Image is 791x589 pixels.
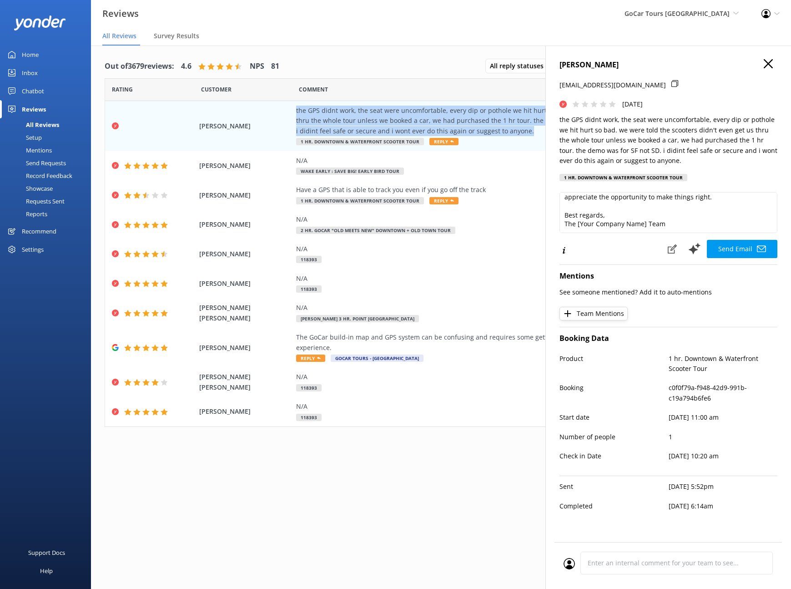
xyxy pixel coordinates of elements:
[559,192,777,233] textarea: Hi [PERSON_NAME], Thank you for sharing your feedback. We're very sorry to hear about your experi...
[559,307,628,320] button: Team Mentions
[764,59,773,69] button: Close
[296,274,710,284] div: N/A
[669,412,778,422] p: [DATE] 11:00 am
[669,451,778,461] p: [DATE] 10:20 am
[559,383,669,403] p: Booking
[199,190,291,200] span: [PERSON_NAME]
[296,197,424,204] span: 1 hr. Downtown & Waterfront Scooter Tour
[296,156,710,166] div: N/A
[559,333,777,345] h4: Booking Data
[429,197,458,204] span: Reply
[669,501,778,511] p: [DATE] 6:14am
[559,287,777,297] p: See someone mentioned? Add it to auto-mentions
[22,240,44,259] div: Settings
[199,219,291,229] span: [PERSON_NAME]
[199,279,291,289] span: [PERSON_NAME]
[296,138,424,145] span: 1 hr. Downtown & Waterfront Scooter Tour
[40,562,53,580] div: Help
[22,222,56,240] div: Recommend
[559,451,669,461] p: Check in Date
[5,131,42,144] div: Setup
[201,85,232,94] span: Date
[296,384,322,391] span: 118393
[429,138,458,145] span: Reply
[296,303,710,313] div: N/A
[5,208,91,220] a: Reports
[199,121,291,131] span: [PERSON_NAME]
[296,214,710,224] div: N/A
[296,372,710,382] div: N/A
[669,383,778,403] p: c0f0f79a-f948-42d9-991b-c19a794b6fe6
[5,169,72,182] div: Record Feedback
[296,106,710,136] div: the GPS didnt work, the seat were uncomfortable, every dip or pothole we hit hurt so bad. we were...
[22,100,46,118] div: Reviews
[5,182,91,195] a: Showcase
[622,99,643,109] p: [DATE]
[5,118,91,131] a: All Reviews
[299,85,328,94] span: Question
[564,558,575,569] img: user_profile.svg
[296,285,322,293] span: 118393
[5,144,91,157] a: Mentions
[559,270,777,282] h4: Mentions
[490,61,549,71] span: All reply statuses
[296,332,710,353] div: The GoCar build-in map and GPS system can be confusing and requires some getting used to. Other t...
[105,61,174,72] h4: Out of 3679 reviews:
[707,240,777,258] button: Send Email
[296,168,404,175] span: Wake Early : Save Big! Early Bird Tour
[199,343,291,353] span: [PERSON_NAME]
[250,61,264,72] h4: NPS
[669,354,778,374] p: 1 hr. Downtown & Waterfront Scooter Tour
[296,185,710,195] div: Have a GPS that is able to track you even if you go off the track
[625,9,730,18] span: GoCar Tours [GEOGRAPHIC_DATA]
[5,195,65,208] div: Requests Sent
[22,46,39,64] div: Home
[5,208,47,220] div: Reports
[559,174,687,181] div: 1 hr. Downtown & Waterfront Scooter Tour
[5,169,91,182] a: Record Feedback
[669,432,778,442] p: 1
[559,432,669,442] p: Number of people
[559,501,669,511] p: Completed
[5,118,59,131] div: All Reviews
[296,401,710,411] div: N/A
[102,6,139,21] h3: Reviews
[5,157,66,169] div: Send Requests
[296,244,710,254] div: N/A
[296,355,325,362] span: Reply
[199,249,291,259] span: [PERSON_NAME]
[559,115,777,166] p: the GPS didnt work, the seat were uncomfortable, every dip or pothole we hit hurt so bad. we were...
[271,61,279,72] h4: 81
[154,31,199,41] span: Survey Results
[14,15,66,30] img: yonder-white-logo.png
[559,80,666,90] p: [EMAIL_ADDRESS][DOMAIN_NAME]
[296,414,322,421] span: 118393
[5,131,91,144] a: Setup
[112,85,133,94] span: Date
[296,315,419,322] span: [PERSON_NAME] 3 hr. Point [GEOGRAPHIC_DATA]
[22,64,38,82] div: Inbox
[181,61,191,72] h4: 4.6
[296,256,322,263] span: 118393
[5,144,52,157] div: Mentions
[559,482,669,492] p: Sent
[296,227,455,234] span: 2 hr. GoCar "Old Meets New" Downtown + Old Town Tour
[331,355,423,362] span: GoCar Tours - [GEOGRAPHIC_DATA]
[199,406,291,416] span: [PERSON_NAME]
[5,157,91,169] a: Send Requests
[669,482,778,492] p: [DATE] 5:52pm
[199,372,291,392] span: [PERSON_NAME] [PERSON_NAME]
[22,82,44,100] div: Chatbot
[559,59,777,71] h4: [PERSON_NAME]
[199,303,291,323] span: [PERSON_NAME] [PERSON_NAME]
[559,412,669,422] p: Start date
[5,195,91,208] a: Requests Sent
[199,161,291,171] span: [PERSON_NAME]
[559,354,669,374] p: Product
[5,182,53,195] div: Showcase
[102,31,136,41] span: All Reviews
[28,543,65,562] div: Support Docs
